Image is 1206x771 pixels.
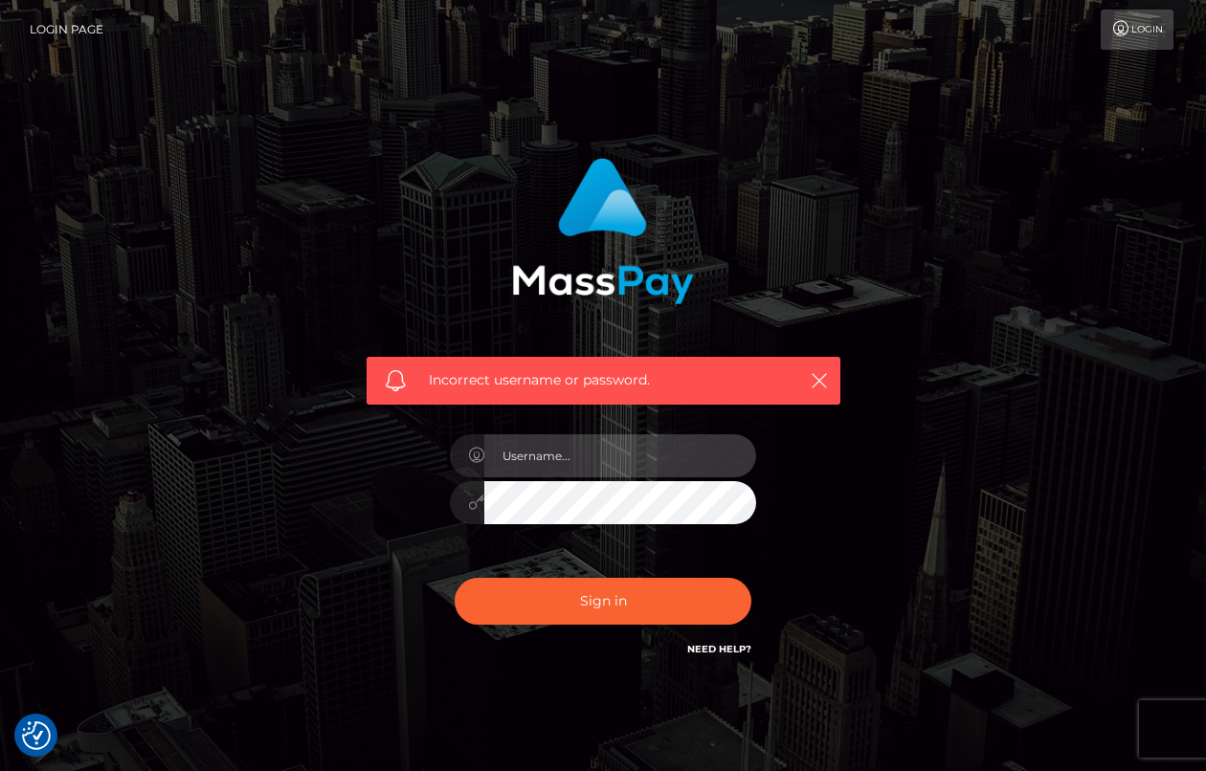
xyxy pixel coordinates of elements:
button: Consent Preferences [22,721,51,750]
img: Revisit consent button [22,721,51,750]
button: Sign in [455,578,751,625]
a: Need Help? [687,643,751,655]
a: Login [1101,10,1173,50]
img: MassPay Login [512,158,694,304]
input: Username... [484,434,756,477]
span: Incorrect username or password. [429,370,778,390]
a: Login Page [30,10,103,50]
